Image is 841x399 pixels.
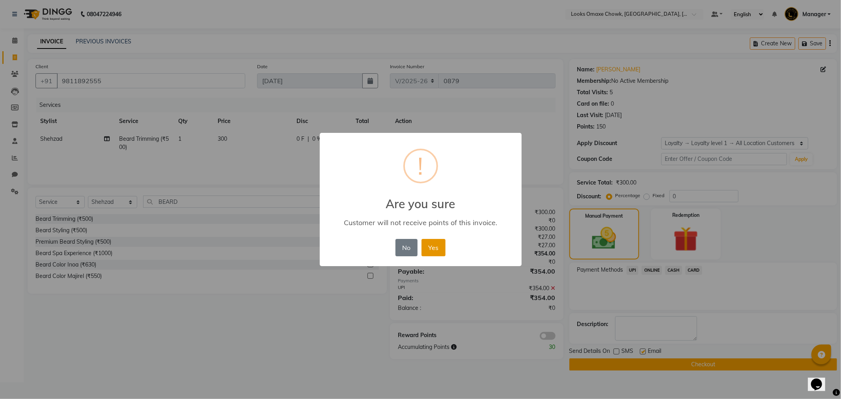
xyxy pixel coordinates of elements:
button: Yes [421,239,446,256]
iframe: chat widget [808,367,833,391]
div: ! [418,150,423,182]
h2: Are you sure [320,187,522,211]
button: No [395,239,418,256]
div: Customer will not receive points of this invoice. [331,218,510,227]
